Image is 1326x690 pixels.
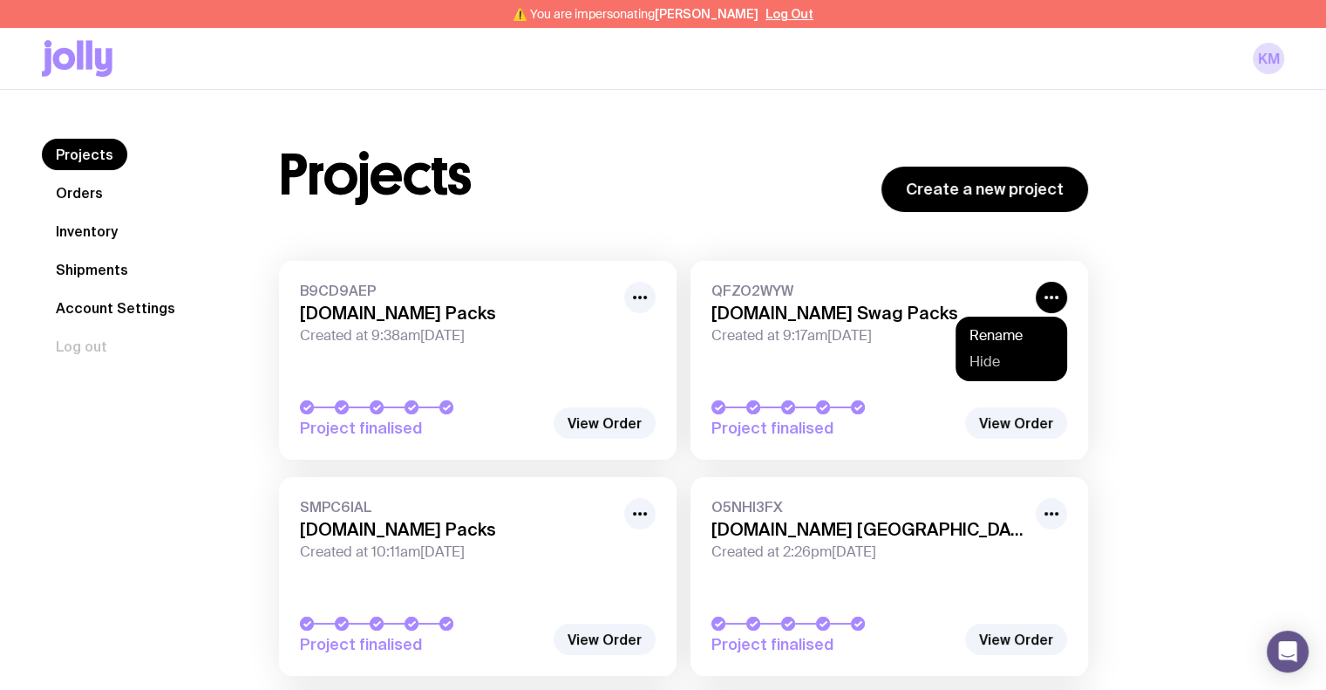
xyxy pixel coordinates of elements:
[279,477,677,676] a: SMPC6IAL[DOMAIN_NAME] PacksCreated at 10:11am[DATE]Project finalised
[300,634,544,655] span: Project finalised
[300,498,614,516] span: SMPC6IAL
[300,327,614,345] span: Created at 9:38am[DATE]
[711,327,1025,345] span: Created at 9:17am[DATE]
[42,215,132,247] a: Inventory
[690,477,1088,676] a: O5NHI3FX[DOMAIN_NAME] [GEOGRAPHIC_DATA]Created at 2:26pm[DATE]Project finalised
[42,331,121,362] button: Log out
[711,519,1025,540] h3: [DOMAIN_NAME] [GEOGRAPHIC_DATA]
[42,177,117,208] a: Orders
[279,261,677,460] a: B9CD9AEP[DOMAIN_NAME] PacksCreated at 9:38am[DATE]Project finalised
[881,167,1088,212] a: Create a new project
[300,282,614,299] span: B9CD9AEP
[279,147,472,203] h1: Projects
[711,282,1025,299] span: QFZO2WYW
[711,303,1025,324] h3: [DOMAIN_NAME] Swag Packs
[554,407,656,439] a: View Order
[655,7,758,21] span: [PERSON_NAME]
[300,303,614,324] h3: [DOMAIN_NAME] Packs
[42,254,142,285] a: Shipments
[300,418,544,439] span: Project finalised
[969,353,1053,371] button: Hide
[42,292,189,324] a: Account Settings
[554,624,656,655] a: View Order
[42,139,127,170] a: Projects
[711,634,955,655] span: Project finalised
[711,418,955,439] span: Project finalised
[969,327,1053,345] button: Rename
[765,7,813,21] button: Log Out
[690,261,1088,460] a: QFZO2WYW[DOMAIN_NAME] Swag PacksCreated at 9:17am[DATE]Project finalised
[965,407,1067,439] a: View Order
[711,543,1025,561] span: Created at 2:26pm[DATE]
[1267,631,1309,673] div: Open Intercom Messenger
[300,543,614,561] span: Created at 10:11am[DATE]
[965,624,1067,655] a: View Order
[513,7,758,21] span: ⚠️ You are impersonating
[711,498,1025,516] span: O5NHI3FX
[1253,43,1284,74] a: KM
[300,519,614,540] h3: [DOMAIN_NAME] Packs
